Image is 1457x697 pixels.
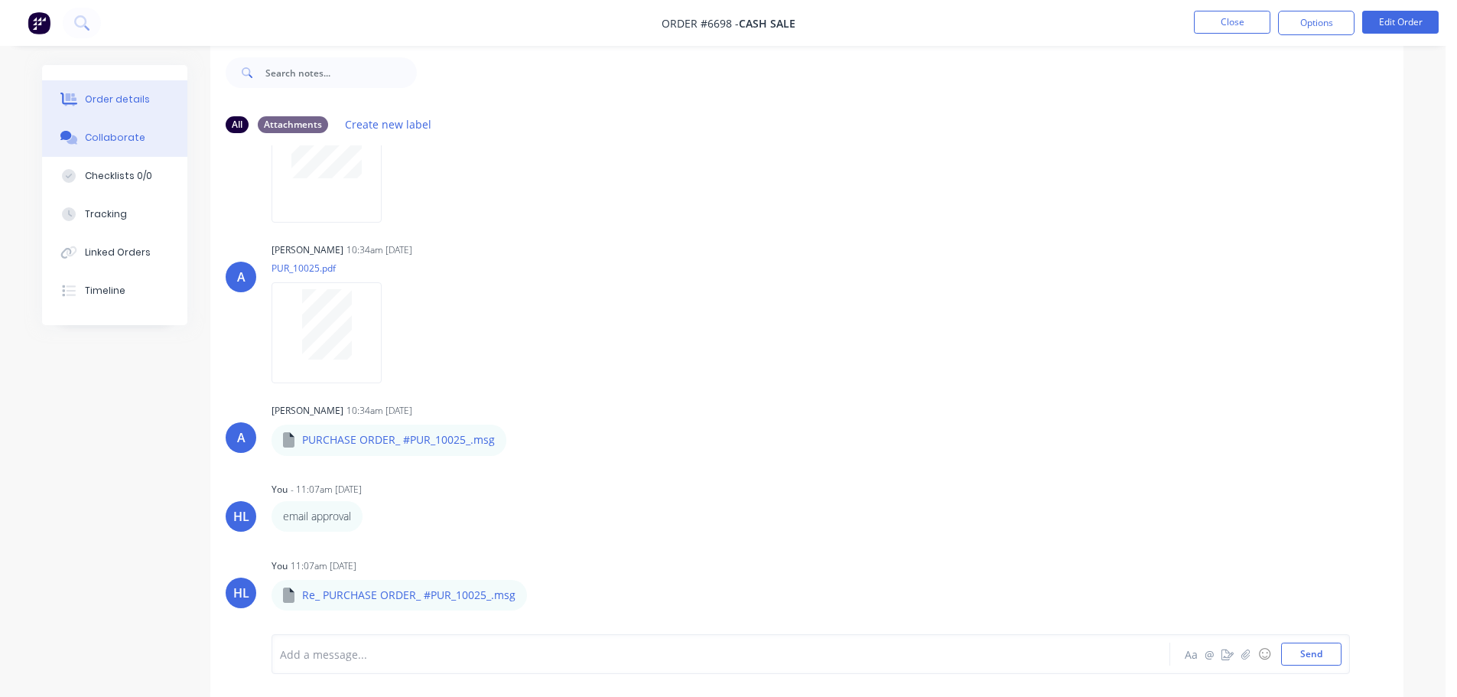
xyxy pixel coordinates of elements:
div: 11:07am [DATE] [291,559,356,573]
button: Order details [42,80,187,119]
button: Options [1278,11,1355,35]
button: Aa [1182,645,1200,663]
span: Cash Sale [739,16,795,31]
button: Close [1194,11,1270,34]
button: @ [1200,645,1218,663]
button: Edit Order [1362,11,1439,34]
div: You [272,559,288,573]
div: Tracking [85,207,127,221]
div: - 11:07am [DATE] [291,483,362,497]
div: 10:34am [DATE] [346,404,412,418]
div: Attachments [258,116,328,133]
input: Search notes... [265,57,417,88]
div: All [226,116,249,133]
p: PUR_10025.pdf [272,262,397,275]
div: 10:34am [DATE] [346,243,412,257]
p: email approval [283,509,351,524]
div: A [237,428,246,447]
div: A [237,268,246,286]
button: Checklists 0/0 [42,157,187,195]
div: Order details [85,93,150,106]
div: Checklists 0/0 [85,169,152,183]
div: [PERSON_NAME] [272,404,343,418]
p: PURCHASE ORDER_ #PUR_10025_.msg [302,432,495,448]
button: Tracking [42,195,187,233]
p: Re_ PURCHASE ORDER_ #PUR_10025_.msg [302,588,515,603]
img: Factory [28,11,50,34]
div: HL [233,584,249,602]
button: Create new label [337,114,440,135]
div: HL [233,507,249,526]
div: Timeline [85,284,125,298]
div: Collaborate [85,131,145,145]
button: ☺ [1255,645,1273,663]
button: Send [1281,643,1342,666]
span: Order #6698 - [662,16,739,31]
div: [PERSON_NAME] [272,243,343,257]
button: Timeline [42,272,187,310]
div: Linked Orders [85,246,151,259]
div: You [272,483,288,497]
button: Linked Orders [42,233,187,272]
button: Collaborate [42,119,187,157]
